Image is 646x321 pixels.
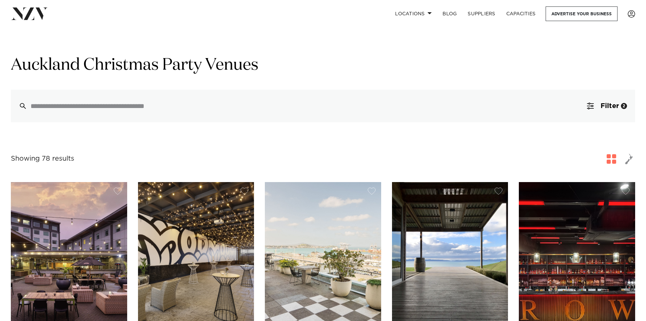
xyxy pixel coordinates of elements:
[390,6,437,21] a: Locations
[546,6,618,21] a: Advertise your business
[462,6,501,21] a: SUPPLIERS
[11,55,635,76] h1: Auckland Christmas Party Venues
[601,103,619,109] span: Filter
[579,90,635,122] button: Filter2
[11,154,74,164] div: Showing 78 results
[501,6,541,21] a: Capacities
[621,103,627,109] div: 2
[437,6,462,21] a: BLOG
[11,7,48,20] img: nzv-logo.png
